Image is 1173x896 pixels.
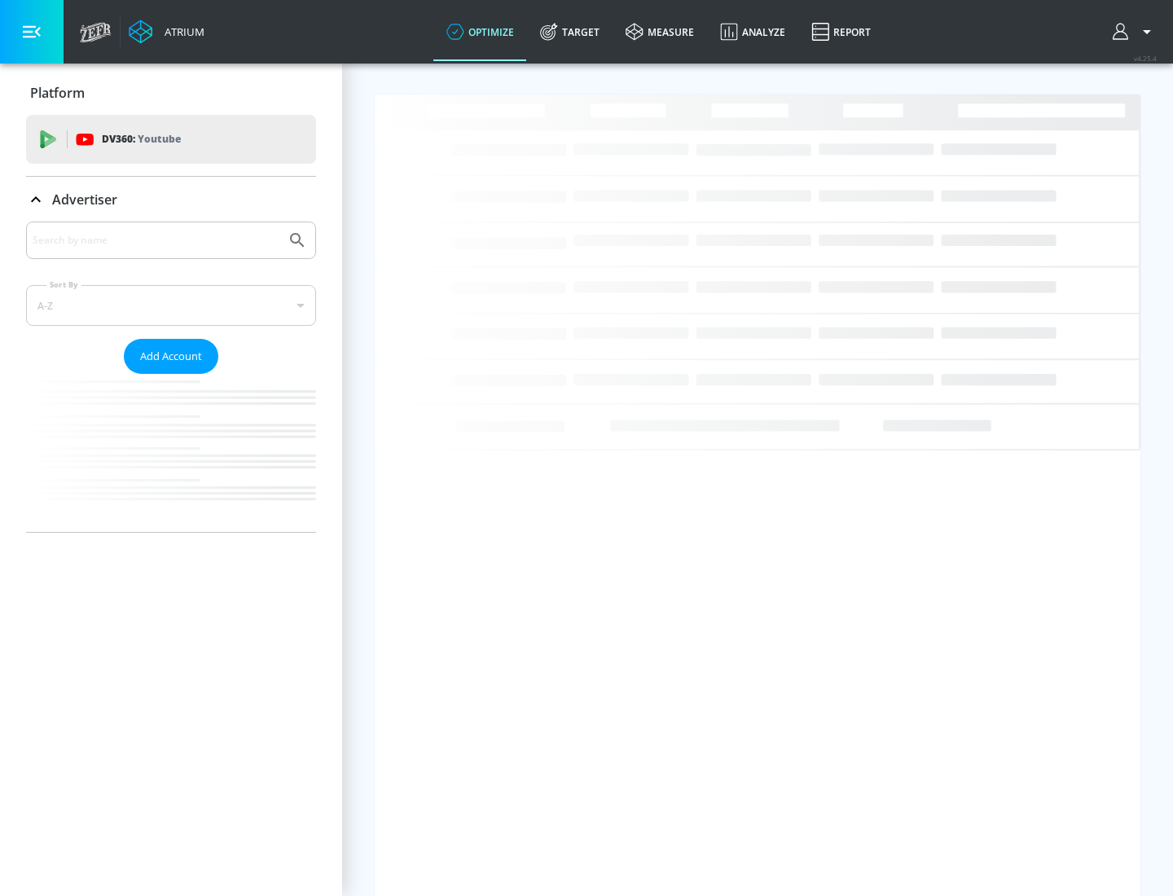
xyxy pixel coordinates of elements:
div: Platform [26,70,316,116]
span: Add Account [140,347,202,366]
label: Sort By [46,279,81,290]
div: Atrium [158,24,204,39]
div: Advertiser [26,222,316,532]
div: DV360: Youtube [26,115,316,164]
a: Target [527,2,613,61]
a: measure [613,2,707,61]
p: Platform [30,84,85,102]
p: DV360: [102,130,181,148]
div: Advertiser [26,177,316,222]
nav: list of Advertiser [26,374,316,532]
input: Search by name [33,230,279,251]
a: Atrium [129,20,204,44]
div: A-Z [26,285,316,326]
a: Report [798,2,884,61]
span: v 4.25.4 [1134,54,1157,63]
a: optimize [433,2,527,61]
a: Analyze [707,2,798,61]
p: Advertiser [52,191,117,209]
p: Youtube [138,130,181,147]
button: Add Account [124,339,218,374]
